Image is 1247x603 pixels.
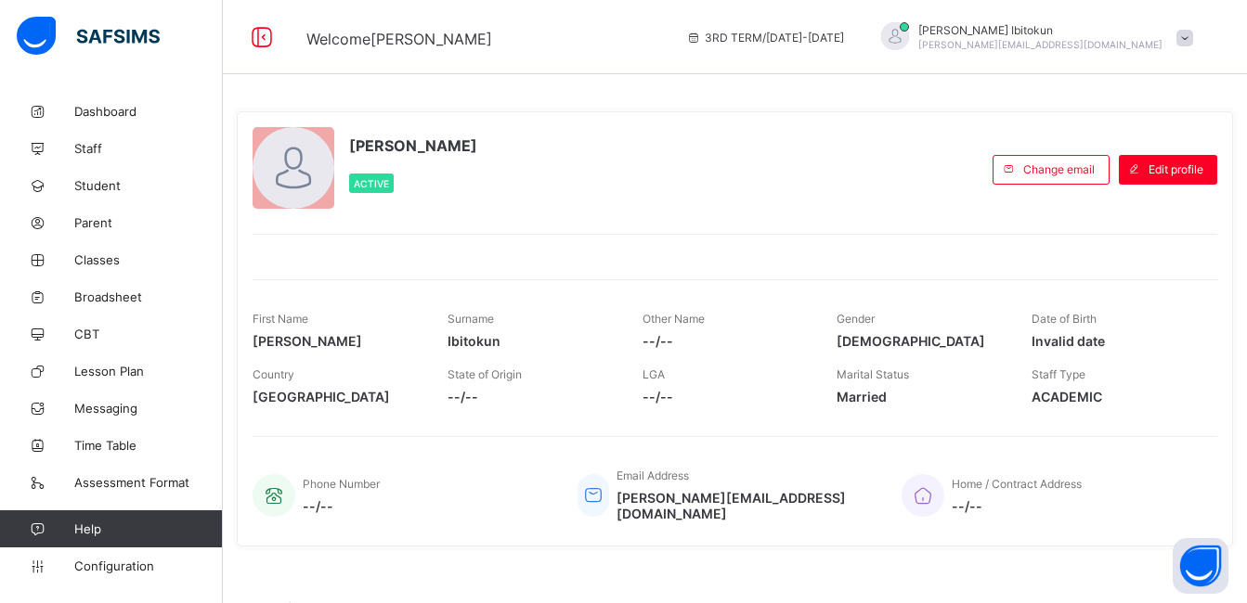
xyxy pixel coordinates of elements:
span: --/-- [952,498,1082,514]
span: Assessment Format [74,475,223,490]
span: Home / Contract Address [952,477,1082,491]
span: Dashboard [74,104,223,119]
button: Open asap [1173,538,1228,594]
span: Staff Type [1032,367,1085,381]
span: --/-- [643,333,810,349]
span: --/-- [303,498,380,514]
span: CBT [74,327,223,341]
span: First Name [253,312,308,326]
span: Date of Birth [1032,312,1097,326]
span: Active [354,178,389,189]
span: Welcome [PERSON_NAME] [306,30,492,48]
span: [PERSON_NAME][EMAIL_ADDRESS][DOMAIN_NAME] [617,490,874,521]
span: Parent [74,215,223,230]
span: --/-- [643,389,810,404]
span: Married [837,389,1004,404]
span: Student [74,178,223,193]
span: Gender [837,312,875,326]
span: State of Origin [448,367,522,381]
div: OlufemiIbitokun [863,22,1202,53]
span: Email Address [617,468,689,482]
span: [PERSON_NAME] [253,333,420,349]
span: Classes [74,252,223,267]
span: Broadsheet [74,289,223,304]
span: --/-- [448,389,615,404]
span: LGA [643,367,665,381]
span: Staff [74,141,223,156]
span: Other Name [643,312,705,326]
span: Configuration [74,558,222,573]
span: Invalid date [1032,333,1199,349]
span: Surname [448,312,494,326]
span: Change email [1023,162,1095,176]
span: Time Table [74,438,223,453]
span: Country [253,367,294,381]
span: Messaging [74,401,223,416]
span: ACADEMIC [1032,389,1199,404]
span: Lesson Plan [74,364,223,378]
span: [PERSON_NAME][EMAIL_ADDRESS][DOMAIN_NAME] [918,39,1163,50]
span: session/term information [686,31,844,45]
span: Phone Number [303,477,380,491]
img: safsims [17,17,160,56]
span: [GEOGRAPHIC_DATA] [253,389,420,404]
span: Marital Status [837,367,909,381]
span: Ibitokun [448,333,615,349]
span: Help [74,521,222,536]
span: [PERSON_NAME] [349,136,477,155]
span: [DEMOGRAPHIC_DATA] [837,333,1004,349]
span: Edit profile [1149,162,1203,176]
span: [PERSON_NAME] Ibitokun [918,23,1163,37]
